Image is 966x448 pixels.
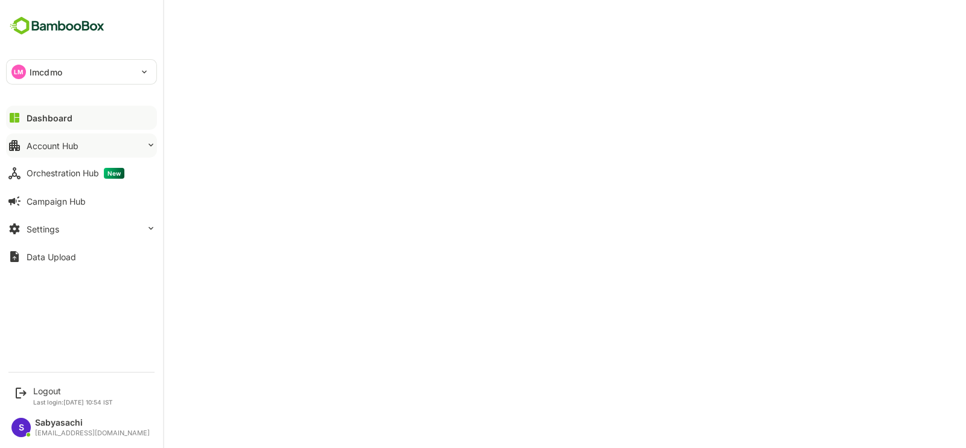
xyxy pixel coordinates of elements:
[6,106,157,130] button: Dashboard
[11,65,26,79] div: LM
[11,418,31,437] div: S
[6,14,108,37] img: BambooboxFullLogoMark.5f36c76dfaba33ec1ec1367b70bb1252.svg
[33,398,113,406] p: Last login: [DATE] 10:54 IST
[6,189,157,213] button: Campaign Hub
[104,168,124,179] span: New
[27,113,72,123] div: Dashboard
[35,418,150,428] div: Sabyasachi
[27,224,59,234] div: Settings
[27,141,78,151] div: Account Hub
[35,429,150,437] div: [EMAIL_ADDRESS][DOMAIN_NAME]
[27,196,86,206] div: Campaign Hub
[7,60,156,84] div: LMlmcdmo
[6,217,157,241] button: Settings
[6,133,157,158] button: Account Hub
[27,168,124,179] div: Orchestration Hub
[6,161,157,185] button: Orchestration HubNew
[33,386,113,396] div: Logout
[30,66,62,78] p: lmcdmo
[6,245,157,269] button: Data Upload
[27,252,76,262] div: Data Upload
